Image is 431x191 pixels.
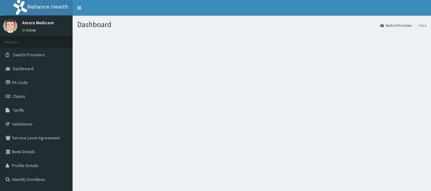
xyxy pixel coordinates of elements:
[413,23,426,28] li: Here
[13,93,25,99] span: Claims
[77,20,426,29] h1: Dashboard
[22,28,37,32] a: Online
[13,66,33,71] span: Dashboard
[380,23,412,28] a: Switch Providers
[22,20,54,25] p: Amara Medicare
[13,107,24,113] span: Tariffs
[13,52,45,58] span: Switch Providers
[3,19,17,33] img: User Image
